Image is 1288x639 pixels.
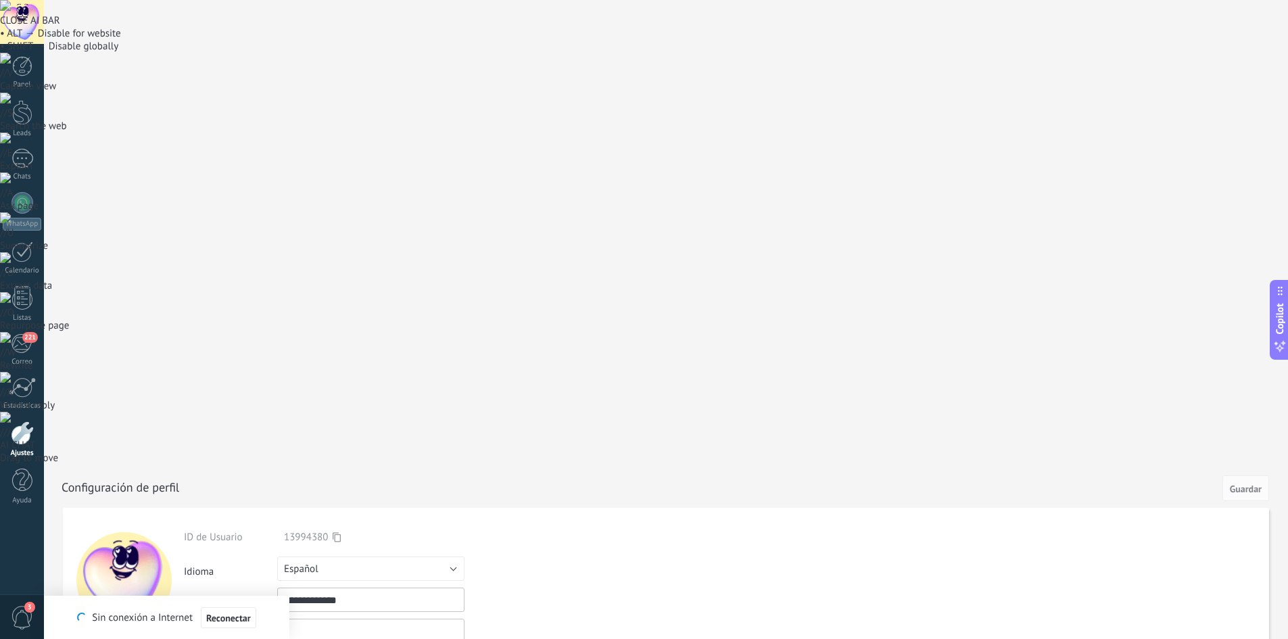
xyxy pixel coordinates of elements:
button: Reconectar [201,607,256,629]
div: Nombre [184,594,277,607]
div: Idioma [184,560,277,578]
button: Español [277,557,464,581]
span: Guardar [1230,484,1262,494]
div: Sin conexión a Internet [77,607,256,629]
span: 13994380 [284,531,328,544]
span: Español [284,563,318,575]
span: Reconectar [206,613,251,623]
span: 3 [24,602,35,613]
button: Guardar [1222,475,1269,501]
div: ID de Usuario [184,531,277,544]
div: Ayuda [3,496,42,505]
